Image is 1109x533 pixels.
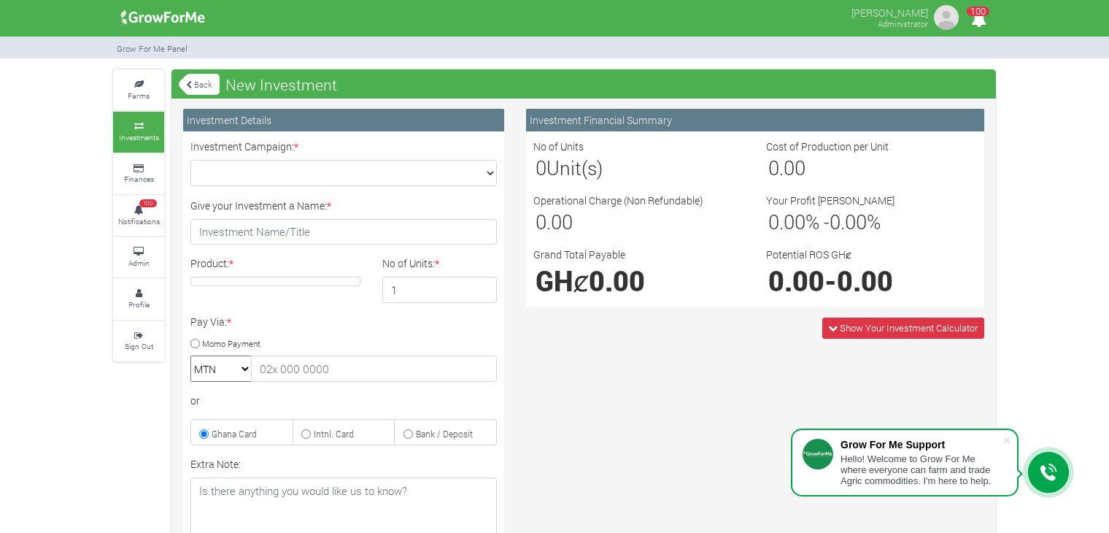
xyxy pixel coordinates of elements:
[116,3,210,32] img: growforme image
[113,196,164,236] a: 100 Notifications
[768,264,975,297] h1: -
[841,453,1002,486] div: Hello! Welcome to Grow For Me where everyone can farm and trade Agric commodities. I'm here to help.
[128,258,150,268] small: Admin
[526,109,984,131] div: Investment Financial Summary
[190,456,241,472] label: Extra Note:
[113,70,164,110] a: Farms
[878,18,928,29] small: Administrator
[536,264,742,297] h1: GHȼ
[118,216,160,226] small: Notifications
[202,337,260,348] small: Momo Payment
[190,139,298,154] label: Investment Campaign:
[125,341,153,351] small: Sign Out
[533,139,584,154] label: No of Units
[768,210,975,234] h3: % - %
[128,299,150,310] small: Profile
[533,193,703,208] label: Operational Charge (Non Refundable)
[179,72,220,96] a: Back
[403,429,413,439] input: Bank / Deposit
[113,154,164,194] a: Finances
[766,193,894,208] label: Your Profit [PERSON_NAME]
[113,279,164,319] a: Profile
[301,429,311,439] input: Intnl. Card
[183,109,504,131] div: Investment Details
[124,174,154,184] small: Finances
[382,256,439,271] label: No of Units:
[128,91,150,101] small: Farms
[932,3,961,32] img: growforme image
[766,247,851,262] label: Potential ROS GHȼ
[967,7,989,16] span: 100
[190,198,331,213] label: Give your Investment a Name:
[837,263,893,299] span: 0.00
[840,321,978,334] span: Show Your Investment Calculator
[314,428,354,440] small: Intnl. Card
[589,263,645,299] span: 0.00
[965,14,993,28] a: 100
[536,155,546,180] span: 0
[965,3,993,36] i: Notifications
[251,356,497,382] input: 02x 000 0000
[841,439,1002,450] div: Grow For Me Support
[119,132,159,142] small: Investments
[851,3,928,20] p: [PERSON_NAME]
[222,70,341,99] span: New Investment
[113,321,164,361] a: Sign Out
[766,139,889,154] label: Cost of Production per Unit
[113,112,164,152] a: Investments
[533,247,625,262] label: Grand Total Payable
[830,209,867,234] span: 0.00
[536,209,573,234] span: 0.00
[139,199,157,208] span: 100
[190,339,200,348] input: Momo Payment
[768,263,824,299] span: 0.00
[212,428,257,440] small: Ghana Card
[190,393,497,408] div: or
[536,156,742,180] h3: Unit(s)
[190,314,231,329] label: Pay Via:
[199,429,209,439] input: Ghana Card
[416,428,473,440] small: Bank / Deposit
[190,219,497,245] input: Investment Name/Title
[113,237,164,277] a: Admin
[117,43,188,54] small: Grow For Me Panel
[768,209,805,234] span: 0.00
[190,256,233,271] label: Product:
[768,155,805,180] span: 0.00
